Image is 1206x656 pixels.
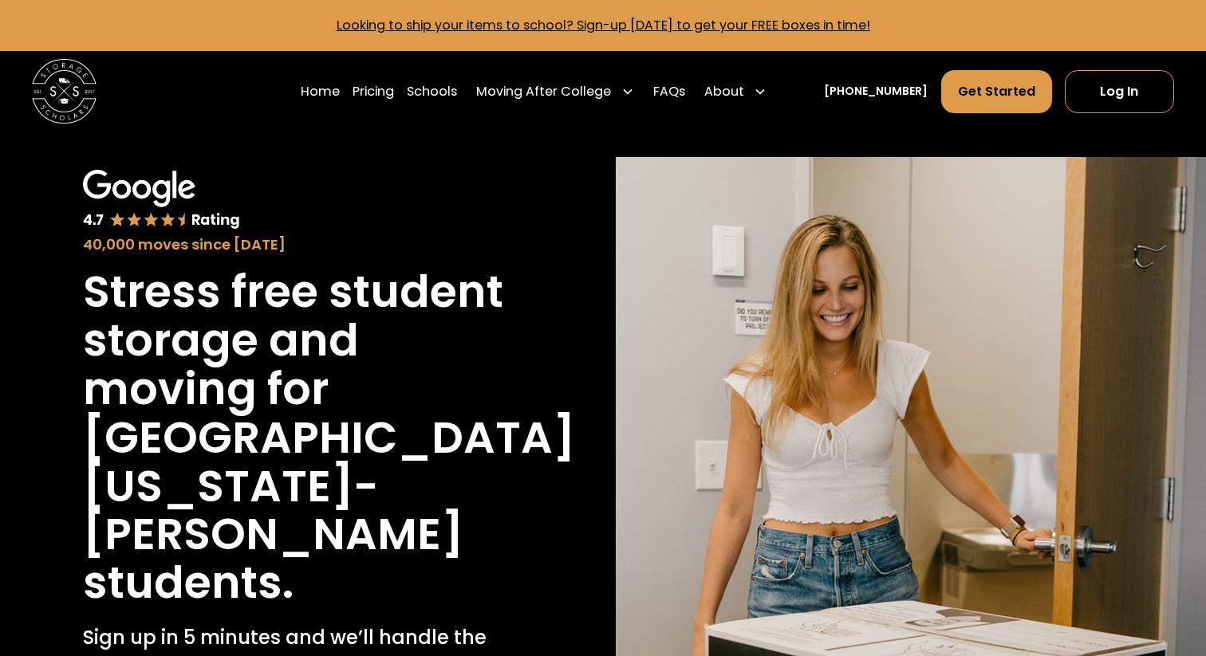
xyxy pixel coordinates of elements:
[301,69,340,114] a: Home
[407,69,457,114] a: Schools
[83,414,575,560] h1: [GEOGRAPHIC_DATA][US_STATE]-[PERSON_NAME]
[653,69,685,114] a: FAQs
[32,59,97,124] img: Storage Scholars main logo
[698,69,773,114] div: About
[704,82,744,101] div: About
[1065,70,1174,113] a: Log In
[941,70,1052,113] a: Get Started
[337,16,870,34] a: Looking to ship your items to school? Sign-up [DATE] to get your FREE boxes in time!
[83,170,240,230] img: Google 4.7 star rating
[83,234,508,255] div: 40,000 moves since [DATE]
[824,83,928,100] a: [PHONE_NUMBER]
[83,559,294,607] h1: students.
[476,82,611,101] div: Moving After College
[353,69,394,114] a: Pricing
[83,268,508,414] h1: Stress free student storage and moving for
[470,69,640,114] div: Moving After College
